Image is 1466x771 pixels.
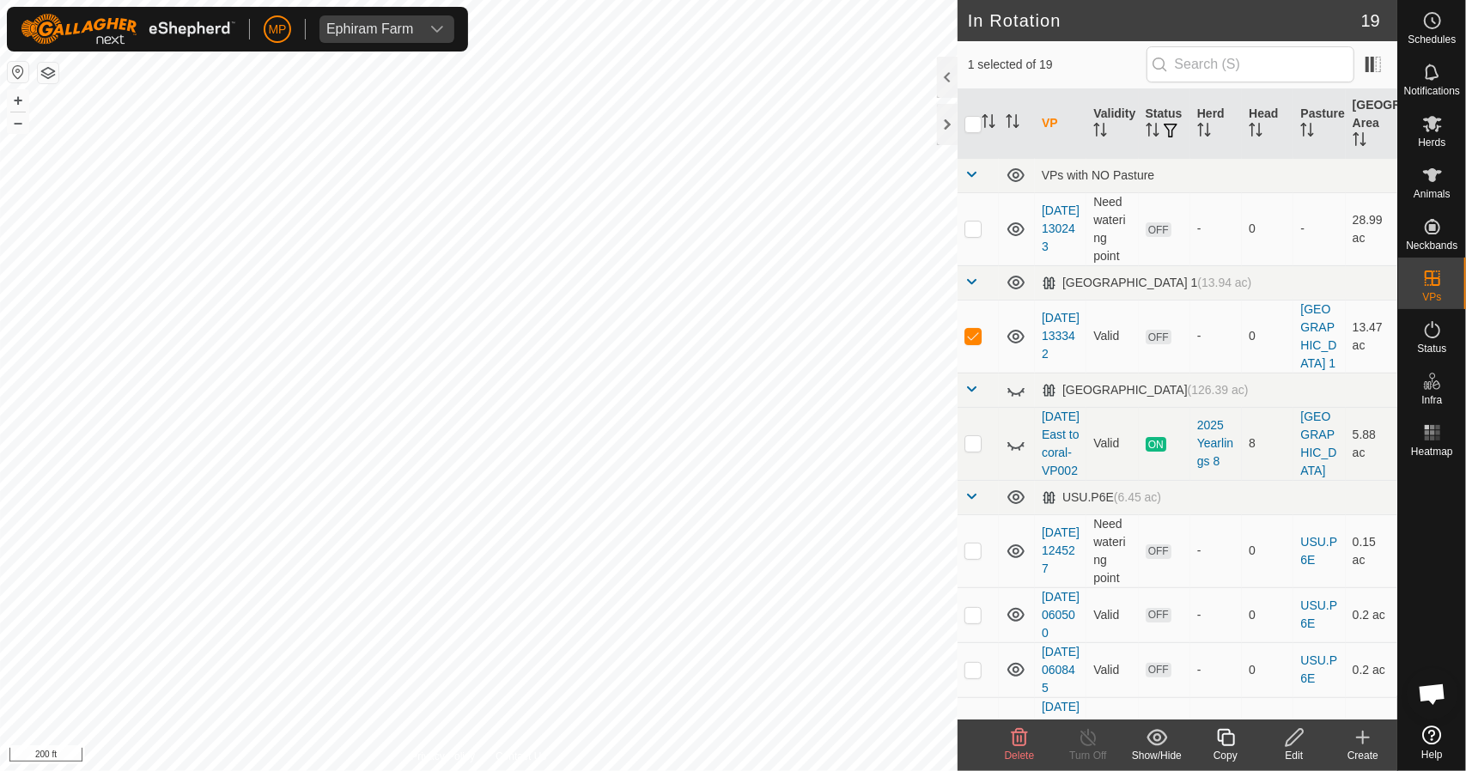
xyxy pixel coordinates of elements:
[1042,203,1080,253] a: [DATE] 130243
[1242,642,1293,697] td: 0
[1042,490,1161,505] div: USU.P6E
[1408,34,1456,45] span: Schedules
[1353,135,1366,149] p-sorticon: Activate to sort
[1146,125,1159,139] p-sorticon: Activate to sort
[1197,661,1235,679] div: -
[1147,46,1354,82] input: Search (S)
[1197,125,1211,139] p-sorticon: Activate to sort
[8,62,28,82] button: Reset Map
[1422,292,1441,302] span: VPs
[1242,300,1293,373] td: 0
[1242,407,1293,480] td: 8
[1407,668,1458,719] div: Open chat
[1197,606,1235,624] div: -
[1146,437,1166,452] span: ON
[968,10,1361,31] h2: In Rotation
[1249,125,1262,139] p-sorticon: Activate to sort
[982,117,995,131] p-sorticon: Activate to sort
[1122,748,1191,763] div: Show/Hide
[1146,544,1171,559] span: OFF
[1329,748,1397,763] div: Create
[411,749,475,764] a: Privacy Policy
[1242,697,1293,770] td: 0
[1042,700,1080,768] a: [DATE] 060845-VP001
[1242,514,1293,587] td: 0
[8,112,28,133] button: –
[1139,89,1190,159] th: Status
[1300,718,1337,750] a: USU.P6E
[1411,446,1453,457] span: Heatmap
[1398,719,1466,767] a: Help
[1042,311,1080,361] a: [DATE] 133342
[1414,189,1451,199] span: Animals
[1042,276,1251,290] div: [GEOGRAPHIC_DATA] 1
[1421,750,1443,760] span: Help
[319,15,420,43] span: Ephiram Farm
[1042,590,1080,640] a: [DATE] 060500
[1346,192,1397,265] td: 28.99 ac
[1346,300,1397,373] td: 13.47 ac
[1197,220,1235,238] div: -
[326,22,413,36] div: Ephiram Farm
[8,90,28,111] button: +
[1346,697,1397,770] td: 0.3 ac
[1005,750,1035,762] span: Delete
[38,63,58,83] button: Map Layers
[1300,653,1337,685] a: USU.P6E
[420,15,454,43] div: dropdown trigger
[1300,302,1336,370] a: [GEOGRAPHIC_DATA] 1
[1300,598,1337,630] a: USU.P6E
[1086,407,1138,480] td: Valid
[1406,240,1457,251] span: Neckbands
[1190,89,1242,159] th: Herd
[1042,168,1390,182] div: VPs with NO Pasture
[1197,542,1235,560] div: -
[1114,490,1161,504] span: (6.45 ac)
[1404,86,1460,96] span: Notifications
[1300,535,1337,567] a: USU.P6E
[1293,192,1345,265] td: -
[968,56,1147,74] span: 1 selected of 19
[496,749,546,764] a: Contact Us
[21,14,235,45] img: Gallagher Logo
[1188,383,1249,397] span: (126.39 ac)
[1042,410,1080,477] a: [DATE] East to coral-VP002
[1421,395,1442,405] span: Infra
[1086,697,1138,770] td: Valid
[1146,663,1171,677] span: OFF
[1006,117,1019,131] p-sorticon: Activate to sort
[1086,587,1138,642] td: Valid
[1242,192,1293,265] td: 0
[1086,89,1138,159] th: Validity
[1293,89,1345,159] th: Pasture
[1086,192,1138,265] td: Need watering point
[1346,407,1397,480] td: 5.88 ac
[1418,137,1445,148] span: Herds
[1346,642,1397,697] td: 0.2 ac
[1346,587,1397,642] td: 0.2 ac
[1197,276,1251,289] span: (13.94 ac)
[1042,383,1249,398] div: [GEOGRAPHIC_DATA]
[1086,642,1138,697] td: Valid
[1242,89,1293,159] th: Head
[1086,300,1138,373] td: Valid
[1035,89,1086,159] th: VP
[1260,748,1329,763] div: Edit
[1146,222,1171,237] span: OFF
[1042,645,1080,695] a: [DATE] 060845
[1146,608,1171,622] span: OFF
[1361,8,1380,33] span: 19
[1197,416,1235,470] div: 2025 Yearlings 8
[1242,587,1293,642] td: 0
[1346,514,1397,587] td: 0.15 ac
[269,21,287,39] span: MP
[1300,125,1314,139] p-sorticon: Activate to sort
[1191,748,1260,763] div: Copy
[1093,125,1107,139] p-sorticon: Activate to sort
[1346,89,1397,159] th: [GEOGRAPHIC_DATA] Area
[1197,327,1235,345] div: -
[1300,410,1336,477] a: [GEOGRAPHIC_DATA]
[1146,330,1171,344] span: OFF
[1042,525,1080,575] a: [DATE] 124527
[1086,514,1138,587] td: Need watering point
